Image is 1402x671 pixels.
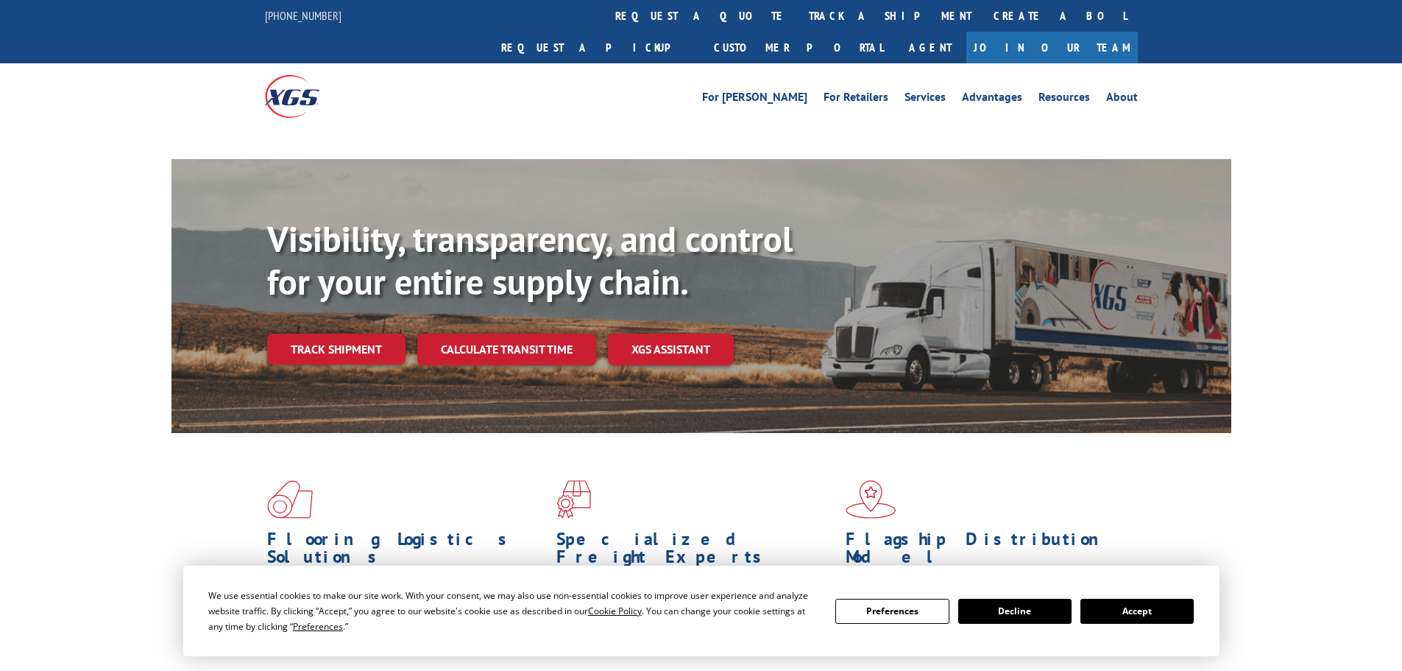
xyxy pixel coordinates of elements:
[183,566,1219,656] div: Cookie Consent Prompt
[556,530,835,573] h1: Specialized Freight Experts
[490,32,703,63] a: Request a pickup
[208,588,818,634] div: We use essential cookies to make our site work. With your consent, we may also use non-essential ...
[588,605,642,617] span: Cookie Policy
[846,530,1124,573] h1: Flagship Distribution Model
[1038,91,1090,108] a: Resources
[267,334,406,365] a: Track shipment
[293,620,343,633] span: Preferences
[894,32,966,63] a: Agent
[703,32,894,63] a: Customer Portal
[966,32,1138,63] a: Join Our Team
[267,480,313,519] img: xgs-icon-total-supply-chain-intelligence-red
[904,91,946,108] a: Services
[265,8,341,23] a: [PHONE_NUMBER]
[1080,599,1194,624] button: Accept
[267,216,793,304] b: Visibility, transparency, and control for your entire supply chain.
[1106,91,1138,108] a: About
[846,480,896,519] img: xgs-icon-flagship-distribution-model-red
[835,599,949,624] button: Preferences
[962,91,1022,108] a: Advantages
[417,334,596,365] a: Calculate transit time
[267,530,545,573] h1: Flooring Logistics Solutions
[824,91,888,108] a: For Retailers
[958,599,1072,624] button: Decline
[608,334,734,365] a: XGS ASSISTANT
[556,480,591,519] img: xgs-icon-focused-on-flooring-red
[702,91,807,108] a: For [PERSON_NAME]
